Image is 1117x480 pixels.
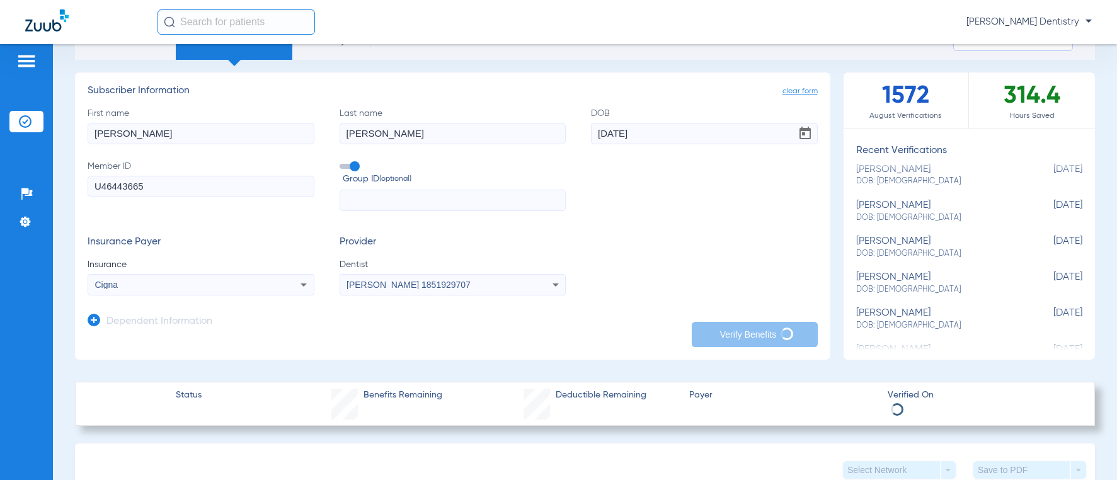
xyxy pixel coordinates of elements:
input: Last name [340,123,566,144]
div: [PERSON_NAME] [856,236,1020,259]
button: Open calendar [793,121,818,146]
img: Search Icon [164,16,175,28]
span: Benefits Remaining [364,389,442,402]
h3: Provider [340,236,566,249]
span: DOB: [DEMOGRAPHIC_DATA] [856,176,1020,187]
span: August Verifications [844,110,969,122]
span: [DATE] [1019,236,1082,259]
input: DOBOpen calendar [591,123,818,144]
input: First name [88,123,314,144]
span: [PERSON_NAME] Dentistry [966,16,1092,28]
span: Dentist [340,258,566,271]
span: Group ID [343,173,566,186]
span: [DATE] [1019,200,1082,223]
span: Hours Saved [969,110,1095,122]
label: First name [88,107,314,144]
span: [DATE] [1019,307,1082,331]
span: Insurance [88,258,314,271]
span: DOB: [DEMOGRAPHIC_DATA] [856,284,1020,295]
span: [DATE] [1019,271,1082,295]
span: Status [176,389,202,402]
input: Search for patients [158,9,315,35]
span: [DATE] [1019,164,1082,187]
button: Verify Benefits [692,322,818,347]
img: hamburger-icon [16,54,37,69]
label: Member ID [88,160,314,212]
h3: Insurance Payer [88,236,314,249]
span: clear form [782,85,818,98]
span: Cigna [95,280,118,290]
div: [PERSON_NAME] [856,307,1020,331]
div: 314.4 [969,72,1095,129]
span: Verified On [888,389,1075,402]
iframe: Chat Widget [1054,420,1117,480]
span: DOB: [DEMOGRAPHIC_DATA] [856,248,1020,260]
span: Deductible Remaining [556,389,646,402]
label: Last name [340,107,566,144]
span: Payer [689,389,876,402]
small: (optional) [379,173,411,186]
input: Member ID [88,176,314,197]
img: Zuub Logo [25,9,69,31]
h3: Recent Verifications [844,145,1096,157]
span: DOB: [DEMOGRAPHIC_DATA] [856,212,1020,224]
div: 1572 [844,72,970,129]
h3: Dependent Information [106,316,212,328]
span: DOB: [DEMOGRAPHIC_DATA] [856,320,1020,331]
h3: Subscriber Information [88,85,818,98]
span: [PERSON_NAME] 1851929707 [347,280,471,290]
div: [PERSON_NAME] [856,200,1020,223]
div: [PERSON_NAME] [856,271,1020,295]
label: DOB [591,107,818,144]
div: [PERSON_NAME] [856,164,1020,187]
